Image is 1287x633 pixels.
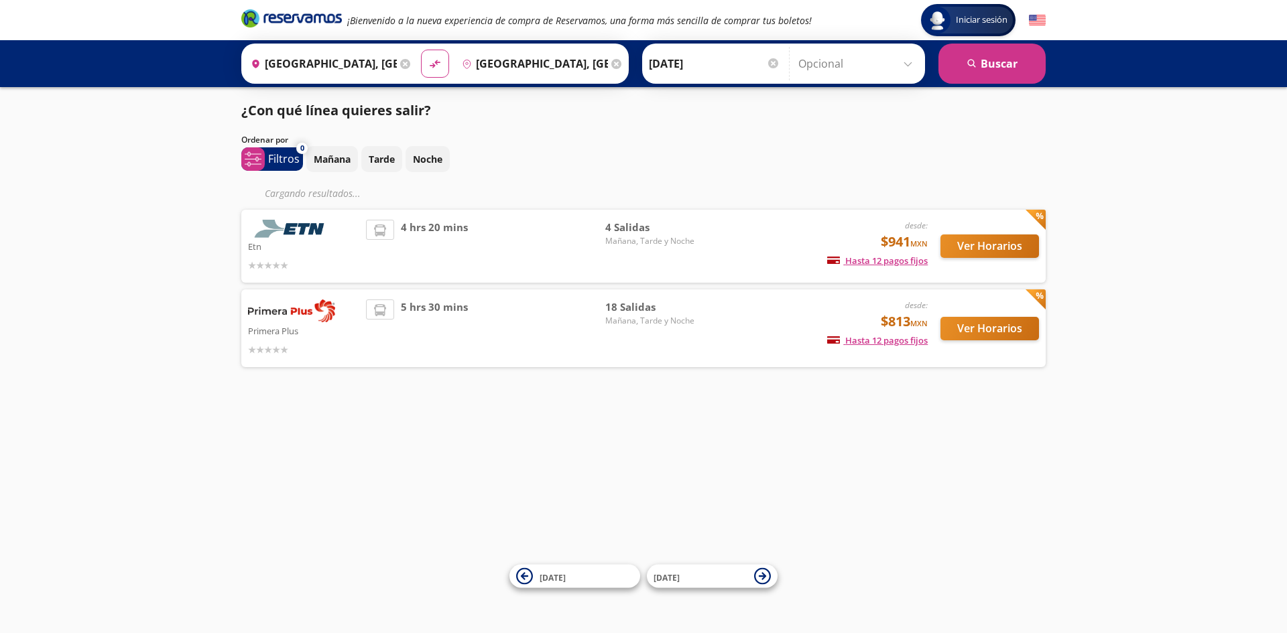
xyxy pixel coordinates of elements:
[827,255,928,267] span: Hasta 12 pagos fijos
[406,146,450,172] button: Noche
[1029,12,1046,29] button: English
[268,151,300,167] p: Filtros
[649,47,780,80] input: Elegir Fecha
[827,334,928,346] span: Hasta 12 pagos fijos
[248,299,335,322] img: Primera Plus
[248,220,335,238] img: Etn
[540,571,566,583] span: [DATE]
[347,14,812,27] em: ¡Bienvenido a la nueva experiencia de compra de Reservamos, una forma más sencilla de comprar tus...
[300,143,304,154] span: 0
[241,134,288,146] p: Ordenar por
[881,232,928,252] span: $941
[248,238,359,254] p: Etn
[369,152,395,166] p: Tarde
[456,47,608,80] input: Buscar Destino
[940,234,1039,258] button: Ver Horarios
[401,299,468,357] span: 5 hrs 30 mins
[605,220,699,235] span: 4 Salidas
[361,146,402,172] button: Tarde
[401,220,468,273] span: 4 hrs 20 mins
[605,315,699,327] span: Mañana, Tarde y Noche
[905,220,928,231] em: desde:
[413,152,442,166] p: Noche
[905,299,928,311] em: desde:
[881,311,928,332] span: $813
[241,100,431,121] p: ¿Con qué línea quieres salir?
[509,565,640,588] button: [DATE]
[798,47,918,80] input: Opcional
[940,317,1039,340] button: Ver Horarios
[241,8,342,28] i: Brand Logo
[938,44,1046,84] button: Buscar
[248,322,359,338] p: Primera Plus
[647,565,778,588] button: [DATE]
[306,146,358,172] button: Mañana
[910,238,928,249] small: MXN
[314,152,351,166] p: Mañana
[654,571,680,583] span: [DATE]
[605,299,699,315] span: 18 Salidas
[910,318,928,328] small: MXN
[245,47,397,80] input: Buscar Origen
[951,13,1013,27] span: Iniciar sesión
[241,8,342,32] a: Brand Logo
[605,235,699,247] span: Mañana, Tarde y Noche
[265,187,361,200] em: Cargando resultados ...
[241,147,303,171] button: 0Filtros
